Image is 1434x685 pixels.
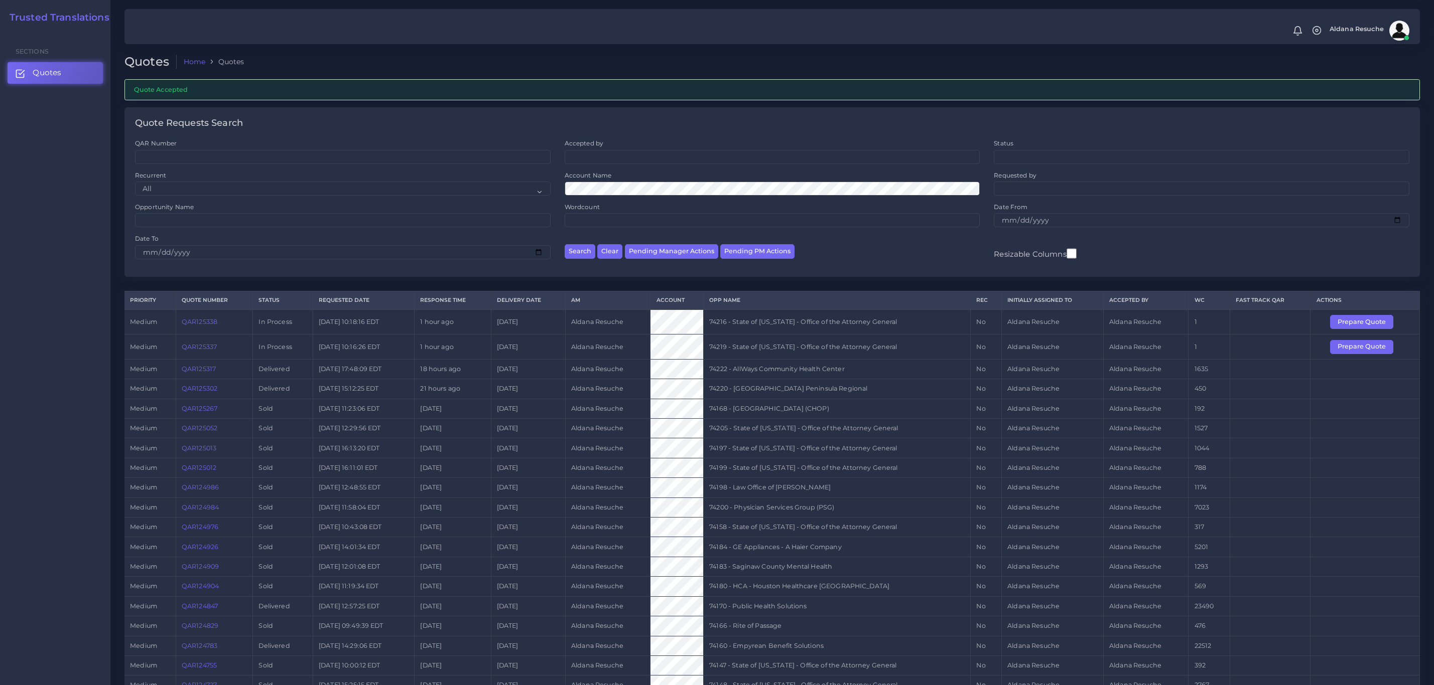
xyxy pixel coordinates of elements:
a: QAR125302 [182,385,217,392]
button: Pending Manager Actions [625,244,718,259]
td: [DATE] 11:23:06 EDT [313,399,414,418]
a: Trusted Translations [3,12,109,24]
th: Fast Track QAR [1230,291,1311,309]
a: QAR124986 [182,483,219,491]
a: QAR124829 [182,622,218,629]
td: No [971,557,1002,576]
th: Priority [124,291,176,309]
h2: Quotes [124,55,177,69]
a: QAR124755 [182,661,217,669]
th: AM [565,291,650,309]
td: No [971,537,1002,557]
td: [DATE] 10:00:12 EDT [313,655,414,675]
td: 450 [1189,379,1230,399]
td: Sold [253,557,313,576]
td: Aldana Resuche [565,596,650,616]
td: Sold [253,537,313,557]
td: Aldana Resuche [565,334,650,359]
td: Aldana Resuche [1103,616,1189,636]
td: Aldana Resuche [565,577,650,596]
td: [DATE] [491,577,565,596]
td: 74158 - State of [US_STATE] - Office of the Attorney General [704,518,971,537]
a: QAR125013 [182,444,216,452]
td: 1 [1189,309,1230,334]
td: Aldana Resuche [565,309,650,334]
td: 74147 - State of [US_STATE] - Office of the Attorney General [704,655,971,675]
td: 74219 - State of [US_STATE] - Office of the Attorney General [704,334,971,359]
th: Actions [1311,291,1420,309]
li: Quotes [205,57,244,67]
td: [DATE] [491,438,565,458]
a: QAR124783 [182,642,217,649]
td: Aldana Resuche [565,438,650,458]
td: Aldana Resuche [1002,636,1104,655]
td: Sold [253,399,313,418]
td: Aldana Resuche [1103,537,1189,557]
td: [DATE] [415,518,491,537]
td: 21 hours ago [415,379,491,399]
td: [DATE] [491,334,565,359]
td: Aldana Resuche [1103,636,1189,655]
td: 192 [1189,399,1230,418]
td: Sold [253,419,313,438]
a: QAR125052 [182,424,217,432]
td: [DATE] 14:29:06 EDT [313,636,414,655]
span: medium [130,661,157,669]
td: [DATE] [491,478,565,497]
th: Initially Assigned to [1002,291,1104,309]
td: Aldana Resuche [1002,557,1104,576]
td: [DATE] [491,359,565,379]
td: [DATE] 12:57:25 EDT [313,596,414,616]
td: Aldana Resuche [565,557,650,576]
button: Clear [597,244,622,259]
a: Aldana Resucheavatar [1325,21,1413,41]
td: 1527 [1189,419,1230,438]
th: Delivery Date [491,291,565,309]
td: [DATE] [491,518,565,537]
td: Aldana Resuche [1002,518,1104,537]
td: 74184 - GE Appliances - A Haier Company [704,537,971,557]
label: Recurrent [135,171,166,180]
td: No [971,458,1002,477]
td: Aldana Resuche [1002,359,1104,379]
td: Delivered [253,636,313,655]
td: [DATE] [491,458,565,477]
label: Date To [135,234,159,243]
label: Resizable Columns [994,247,1076,260]
td: 1 hour ago [415,334,491,359]
td: 74160 - Empyrean Benefit Solutions [704,636,971,655]
td: 476 [1189,616,1230,636]
td: 74168 - [GEOGRAPHIC_DATA] (CHOP) [704,399,971,418]
span: medium [130,464,157,471]
td: 74220 - [GEOGRAPHIC_DATA] Peninsula Regional [704,379,971,399]
td: No [971,518,1002,537]
td: 788 [1189,458,1230,477]
td: [DATE] 16:11:01 EDT [313,458,414,477]
td: 5201 [1189,537,1230,557]
td: [DATE] [415,577,491,596]
td: Sold [253,478,313,497]
td: Sold [253,616,313,636]
span: Aldana Resuche [1330,26,1384,33]
td: No [971,359,1002,379]
td: [DATE] [491,379,565,399]
label: QAR Number [135,139,177,147]
td: [DATE] 10:16:26 EDT [313,334,414,359]
h4: Quote Requests Search [135,118,243,129]
td: 1293 [1189,557,1230,576]
span: medium [130,424,157,432]
td: [DATE] [415,616,491,636]
th: Opp Name [704,291,971,309]
a: QAR125337 [182,343,217,351]
td: Aldana Resuche [565,458,650,477]
div: Quote Accepted [124,79,1420,100]
td: [DATE] [415,497,491,517]
label: Wordcount [565,203,600,211]
span: medium [130,622,157,629]
span: medium [130,385,157,392]
td: Aldana Resuche [1103,379,1189,399]
button: Prepare Quote [1330,340,1393,354]
td: [DATE] 17:48:09 EDT [313,359,414,379]
td: Aldana Resuche [565,636,650,655]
